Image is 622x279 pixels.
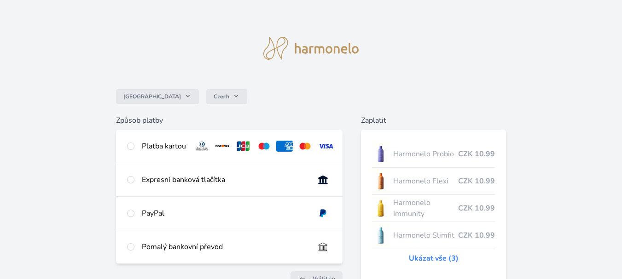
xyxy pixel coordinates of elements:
div: Expresní banková tlačítka [142,174,307,185]
img: IMMUNITY_se_stinem_x-lo.jpg [372,197,389,220]
img: discover.svg [214,141,231,152]
img: jcb.svg [235,141,252,152]
button: [GEOGRAPHIC_DATA] [116,89,199,104]
div: Platba kartou [142,141,186,152]
div: PayPal [142,208,307,219]
a: Ukázat vše (3) [409,253,459,264]
span: Harmonelo Slimfit [393,230,458,241]
span: Harmonelo Flexi [393,176,458,187]
img: paypal.svg [314,208,331,219]
img: CLEAN_FLEXI_se_stinem_x-hi_(1)-lo.jpg [372,170,389,193]
div: Pomalý bankovní převod [142,241,307,252]
h6: Zaplatit [361,115,506,126]
img: visa.svg [317,141,334,152]
img: onlineBanking_CZ.svg [314,174,331,185]
img: CLEAN_PROBIO_se_stinem_x-lo.jpg [372,142,389,165]
span: Harmonelo Immunity [393,197,458,219]
img: SLIMFIT_se_stinem_x-lo.jpg [372,224,389,247]
span: [GEOGRAPHIC_DATA] [123,93,181,100]
span: Czech [214,93,229,100]
img: maestro.svg [256,141,273,152]
img: diners.svg [193,141,210,152]
img: mc.svg [296,141,314,152]
img: bankTransfer_IBAN.svg [314,241,331,252]
span: Harmonelo Probio [393,148,458,159]
img: amex.svg [276,141,293,152]
h6: Způsob platby [116,115,343,126]
span: CZK 10.99 [458,148,495,159]
span: CZK 10.99 [458,230,495,241]
span: CZK 10.99 [458,176,495,187]
span: CZK 10.99 [458,203,495,214]
button: Czech [206,89,247,104]
img: logo.svg [263,37,359,60]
